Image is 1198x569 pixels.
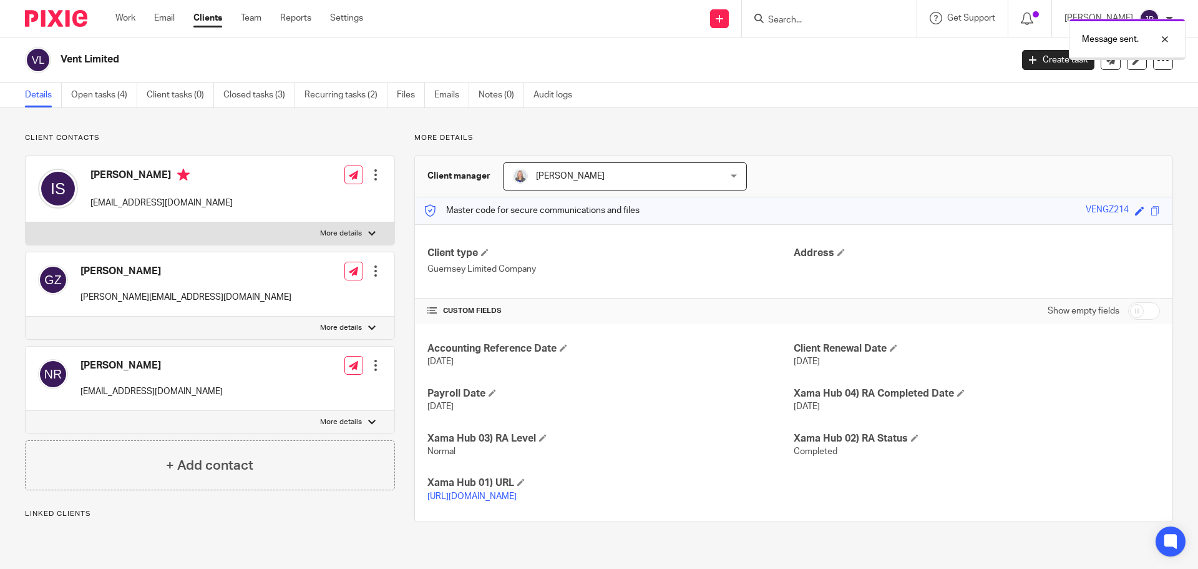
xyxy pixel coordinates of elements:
img: svg%3E [1139,9,1159,29]
p: Client contacts [25,133,395,143]
img: svg%3E [38,169,78,209]
h4: Xama Hub 01) URL [427,477,794,490]
a: Client tasks (0) [147,83,214,107]
p: More details [320,229,362,239]
p: Guernsey Limited Company [427,263,794,275]
h4: [PERSON_NAME] [90,169,233,184]
a: Team [241,12,261,24]
p: [EMAIL_ADDRESS][DOMAIN_NAME] [80,385,223,398]
h4: Client Renewal Date [794,342,1160,355]
a: Email [154,12,175,24]
h2: Vent Limited [61,53,815,66]
h4: CUSTOM FIELDS [427,306,794,316]
h4: + Add contact [166,456,253,475]
img: svg%3E [25,47,51,73]
h4: Payroll Date [427,387,794,400]
a: Notes (0) [479,83,524,107]
span: [DATE] [794,402,820,411]
a: Settings [330,12,363,24]
span: [DATE] [794,357,820,366]
span: Normal [427,447,455,456]
h3: Client manager [427,170,490,182]
p: More details [414,133,1173,143]
a: Details [25,83,62,107]
p: [PERSON_NAME][EMAIL_ADDRESS][DOMAIN_NAME] [80,291,291,304]
p: Linked clients [25,509,395,519]
h4: Accounting Reference Date [427,342,794,355]
i: Primary [177,169,190,181]
p: [EMAIL_ADDRESS][DOMAIN_NAME] [90,197,233,209]
img: Pixie [25,10,87,27]
span: [DATE] [427,402,454,411]
a: Files [397,83,425,107]
span: Completed [794,447,837,456]
h4: Address [794,247,1160,260]
img: Debbie%20Noon%20Professional%20Photo.jpg [513,169,528,184]
span: [PERSON_NAME] [536,172,605,181]
h4: Client type [427,247,794,260]
p: More details [320,323,362,333]
h4: Xama Hub 02) RA Status [794,432,1160,445]
img: svg%3E [38,359,68,389]
h4: Xama Hub 04) RA Completed Date [794,387,1160,400]
a: Clients [193,12,222,24]
p: Master code for secure communications and files [424,204,640,217]
span: [DATE] [427,357,454,366]
a: Recurring tasks (2) [304,83,387,107]
img: svg%3E [38,265,68,295]
p: More details [320,417,362,427]
a: Open tasks (4) [71,83,137,107]
a: Create task [1022,50,1094,70]
a: Work [115,12,135,24]
h4: [PERSON_NAME] [80,265,291,278]
p: Message sent. [1082,33,1139,46]
a: [URL][DOMAIN_NAME] [427,492,517,501]
a: Emails [434,83,469,107]
label: Show empty fields [1048,305,1119,317]
h4: [PERSON_NAME] [80,359,223,372]
a: Reports [280,12,311,24]
div: VENGZ214 [1086,204,1129,218]
h4: Xama Hub 03) RA Level [427,432,794,445]
a: Audit logs [533,83,582,107]
a: Closed tasks (3) [223,83,295,107]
